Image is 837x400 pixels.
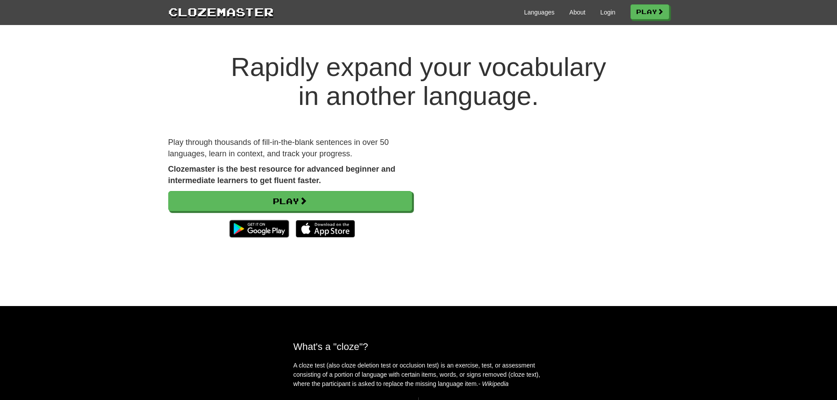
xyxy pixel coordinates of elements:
[168,191,412,211] a: Play
[293,361,544,389] p: A cloze test (also cloze deletion test or occlusion test) is an exercise, test, or assessment con...
[225,216,293,242] img: Get it on Google Play
[630,4,669,19] a: Play
[168,4,274,20] a: Clozemaster
[600,8,615,17] a: Login
[524,8,554,17] a: Languages
[168,137,412,159] p: Play through thousands of fill-in-the-blank sentences in over 50 languages, learn in context, and...
[168,165,395,185] strong: Clozemaster is the best resource for advanced beginner and intermediate learners to get fluent fa...
[296,220,355,238] img: Download_on_the_App_Store_Badge_US-UK_135x40-25178aeef6eb6b83b96f5f2d004eda3bffbb37122de64afbaef7...
[569,8,586,17] a: About
[293,341,544,352] h2: What's a "cloze"?
[478,380,509,387] em: - Wikipedia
